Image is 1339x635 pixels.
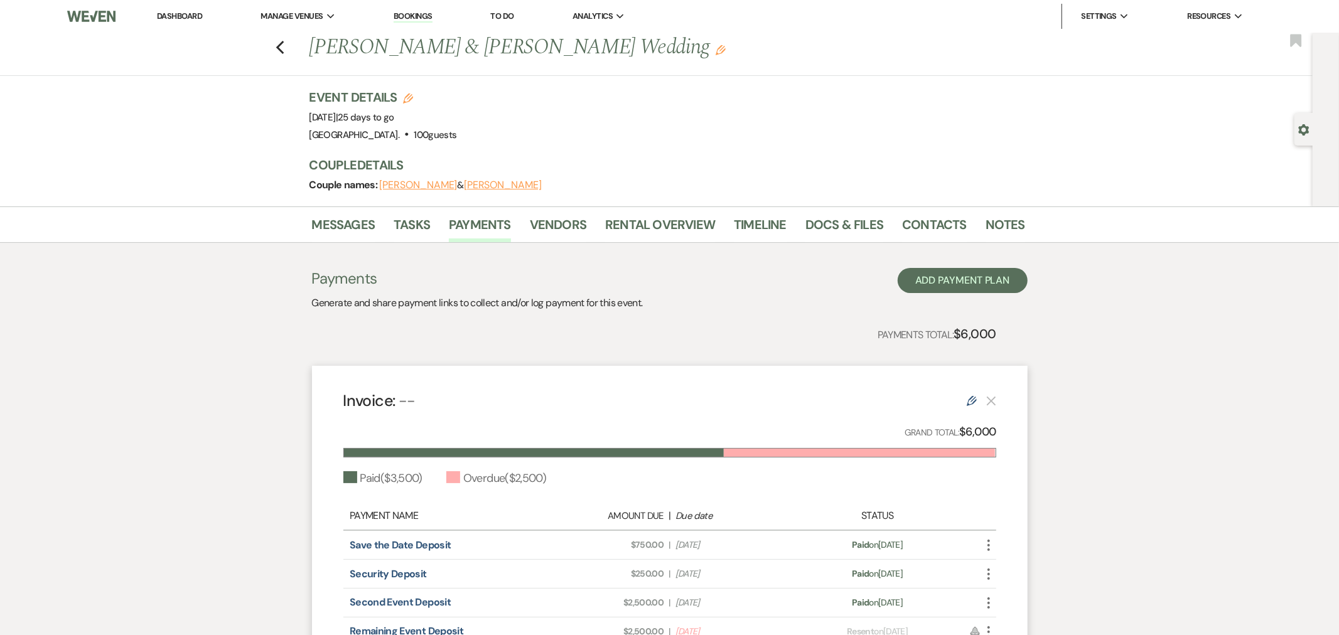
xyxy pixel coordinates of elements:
[669,567,670,580] span: |
[343,470,422,487] div: Paid ( $3,500 )
[669,596,670,609] span: |
[852,597,869,608] span: Paid
[309,111,394,124] span: [DATE]
[605,215,715,242] a: Rental Overview
[805,215,883,242] a: Docs & Files
[394,11,433,23] a: Bookings
[1298,123,1309,135] button: Open lead details
[309,156,1013,174] h3: Couple Details
[1081,10,1117,23] span: Settings
[350,595,451,609] a: Second Event Deposit
[675,509,791,523] div: Due date
[675,538,791,552] span: [DATE]
[797,538,957,552] div: on [DATE]
[446,470,546,487] div: Overdue ( $2,500 )
[959,424,996,439] strong: $6,000
[309,129,399,141] span: [GEOGRAPHIC_DATA].
[852,539,869,550] span: Paid
[380,179,542,191] span: &
[669,538,670,552] span: |
[309,178,380,191] span: Couple names:
[954,326,996,342] strong: $6,000
[380,180,458,190] button: [PERSON_NAME]
[548,596,664,609] span: $2,500.00
[797,567,957,580] div: on [DATE]
[797,508,957,523] div: Status
[675,567,791,580] span: [DATE]
[491,11,514,21] a: To Do
[852,568,869,579] span: Paid
[548,538,664,552] span: $750.00
[898,268,1028,293] button: Add Payment Plan
[716,44,726,55] button: Edit
[986,395,996,406] button: This payment plan cannot be deleted because it contains links that have been paid through Weven’s...
[530,215,586,242] a: Vendors
[797,596,957,609] div: on [DATE]
[67,3,116,29] img: Weven Logo
[1187,10,1230,23] span: Resources
[548,509,664,523] div: Amount Due
[336,111,394,124] span: |
[312,295,643,311] p: Generate and share payment links to collect and/or log payment for this event.
[338,111,394,124] span: 25 days to go
[734,215,787,242] a: Timeline
[414,129,456,141] span: 100 guests
[343,390,416,412] h4: Invoice:
[878,324,996,344] p: Payments Total:
[350,567,427,580] a: Security Deposit
[449,215,511,242] a: Payments
[986,215,1025,242] a: Notes
[394,215,430,242] a: Tasks
[675,596,791,609] span: [DATE]
[312,215,375,242] a: Messages
[902,215,967,242] a: Contacts
[350,538,451,552] a: Save the Date Deposit
[464,180,542,190] button: [PERSON_NAME]
[905,423,996,441] p: Grand Total:
[157,11,202,21] a: Dashboard
[399,390,416,411] span: --
[548,567,664,580] span: $250.00
[573,10,613,23] span: Analytics
[309,88,457,106] h3: Event Details
[261,10,323,23] span: Manage Venues
[350,508,542,523] div: Payment Name
[542,508,798,523] div: |
[312,268,643,289] h3: Payments
[309,33,872,63] h1: [PERSON_NAME] & [PERSON_NAME] Wedding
